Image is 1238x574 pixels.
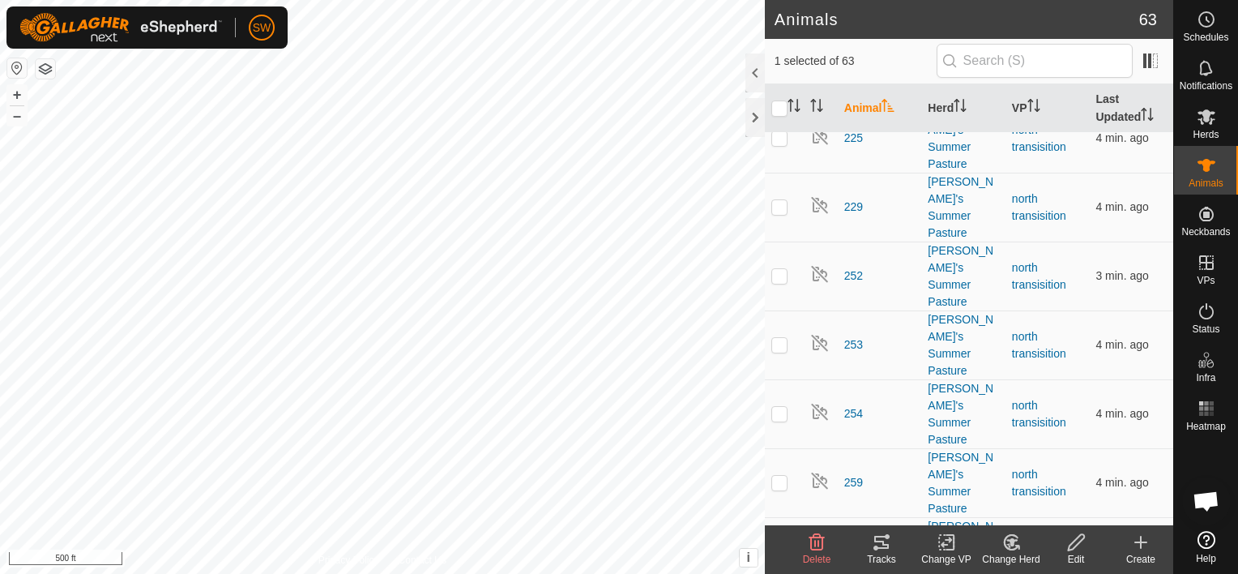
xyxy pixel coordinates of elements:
div: [PERSON_NAME]'s Summer Pasture [928,105,999,173]
span: Infra [1196,373,1215,383]
div: [PERSON_NAME]'s Summer Pasture [928,449,999,517]
a: north transisition [1012,468,1066,498]
button: – [7,106,27,126]
span: Sep 10, 2025, 7:06 AM [1095,131,1148,144]
th: VP [1005,84,1090,133]
span: Herds [1193,130,1219,139]
button: Map Layers [36,59,55,79]
div: [PERSON_NAME]'s Summer Pasture [928,380,999,448]
span: SW [253,19,271,36]
h2: Animals [775,10,1139,29]
span: Sep 10, 2025, 7:06 AM [1095,476,1148,489]
span: 225 [844,130,863,147]
span: 252 [844,268,863,285]
a: north transisition [1012,123,1066,153]
p-sorticon: Activate to sort [954,101,967,114]
a: north transisition [1012,330,1066,360]
span: Delete [803,554,831,565]
div: [PERSON_NAME]'s Summer Pasture [928,173,999,242]
span: Heatmap [1186,422,1226,431]
a: north transisition [1012,192,1066,222]
span: Sep 10, 2025, 7:06 AM [1095,407,1148,420]
a: Contact Us [399,553,446,568]
div: Tracks [849,552,914,567]
img: returning off [810,471,830,490]
div: Change Herd [979,552,1044,567]
a: Privacy Policy [318,553,379,568]
span: Animals [1189,178,1223,188]
span: 259 [844,474,863,491]
span: Sep 10, 2025, 7:06 AM [1095,269,1148,282]
div: Create [1108,552,1173,567]
span: i [747,550,750,564]
div: Edit [1044,552,1108,567]
img: Gallagher Logo [19,13,222,42]
img: returning off [810,264,830,284]
p-sorticon: Activate to sort [882,101,894,114]
th: Last Updated [1089,84,1173,133]
th: Animal [838,84,922,133]
img: returning off [810,195,830,215]
p-sorticon: Activate to sort [810,101,823,114]
span: Schedules [1183,32,1228,42]
span: Notifications [1180,81,1232,91]
button: i [740,549,758,567]
div: Open chat [1182,477,1231,525]
span: 229 [844,199,863,216]
button: + [7,85,27,105]
span: Sep 10, 2025, 7:06 AM [1095,338,1148,351]
span: 1 selected of 63 [775,53,937,70]
img: returning off [810,402,830,422]
th: Herd [921,84,1005,133]
a: Help [1174,525,1238,570]
span: Sep 10, 2025, 7:06 AM [1095,200,1148,213]
span: Help [1196,554,1216,563]
div: Change VP [914,552,979,567]
p-sorticon: Activate to sort [788,101,800,114]
span: 253 [844,336,863,353]
a: north transisition [1012,261,1066,291]
img: returning off [810,333,830,353]
span: VPs [1197,276,1215,285]
div: [PERSON_NAME]'s Summer Pasture [928,242,999,311]
p-sorticon: Activate to sort [1141,110,1154,123]
a: north transisition [1012,399,1066,429]
input: Search (S) [937,44,1133,78]
span: 254 [844,405,863,422]
img: returning off [810,126,830,146]
span: Neckbands [1181,227,1230,237]
p-sorticon: Activate to sort [1027,101,1040,114]
div: [PERSON_NAME]'s Summer Pasture [928,311,999,379]
button: Reset Map [7,58,27,78]
span: 63 [1139,7,1157,32]
span: Status [1192,324,1219,334]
